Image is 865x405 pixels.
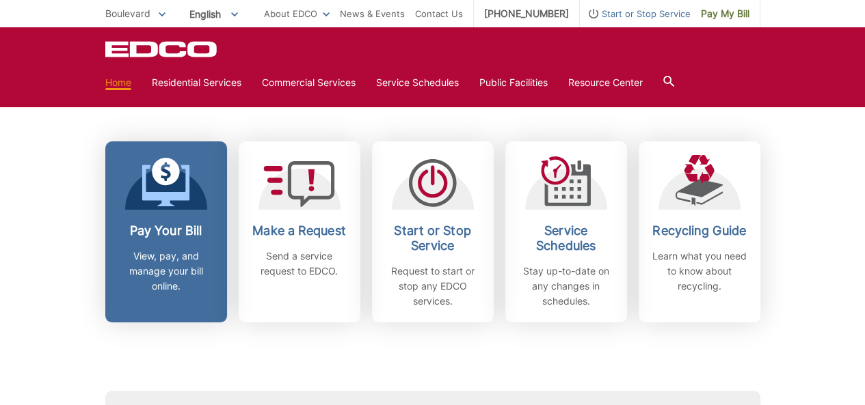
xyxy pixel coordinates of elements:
[415,6,463,21] a: Contact Us
[376,75,459,90] a: Service Schedules
[105,75,131,90] a: Home
[249,223,350,238] h2: Make a Request
[382,264,483,309] p: Request to start or stop any EDCO services.
[239,141,360,322] a: Make a Request Send a service request to EDCO.
[516,264,617,309] p: Stay up-to-date on any changes in schedules.
[516,223,617,253] h2: Service Schedules
[179,3,248,25] span: English
[152,75,241,90] a: Residential Services
[505,141,627,322] a: Service Schedules Stay up-to-date on any changes in schedules.
[116,249,217,294] p: View, pay, and manage your bill online.
[568,75,643,90] a: Resource Center
[382,223,483,253] h2: Start or Stop Service
[116,223,217,238] h2: Pay Your Bill
[105,8,150,19] span: Boulevard
[105,141,227,322] a: Pay Your Bill View, pay, and manage your bill online.
[479,75,548,90] a: Public Facilities
[105,41,219,57] a: EDCD logo. Return to the homepage.
[340,6,405,21] a: News & Events
[249,249,350,279] p: Send a service request to EDCO.
[264,6,330,21] a: About EDCO
[262,75,356,90] a: Commercial Services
